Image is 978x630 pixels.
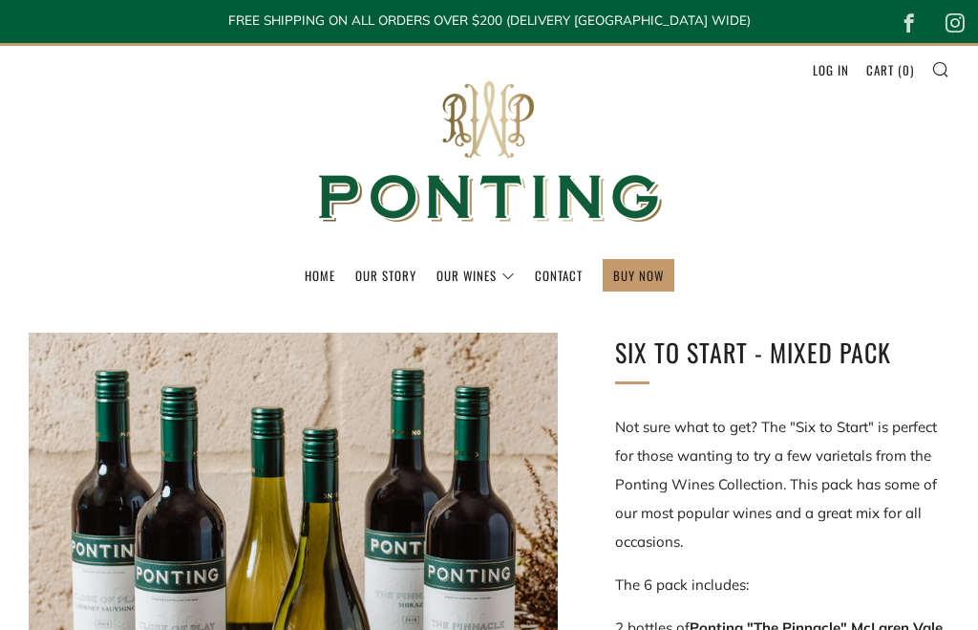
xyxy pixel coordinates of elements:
[866,54,914,85] a: Cart (0)
[615,413,949,556] p: Not sure what to get? The "Six to Start" is perfect for those wanting to try a few varietals from...
[305,260,335,291] a: Home
[355,260,416,291] a: Our Story
[436,260,515,291] a: Our Wines
[615,333,949,373] h1: Six To Start - Mixed Pack
[535,260,583,291] a: Contact
[298,46,680,259] img: Ponting Wines
[615,571,949,599] p: The 6 pack includes:
[813,54,849,85] a: Log in
[613,260,664,291] a: BUY NOW
[903,60,910,79] span: 0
